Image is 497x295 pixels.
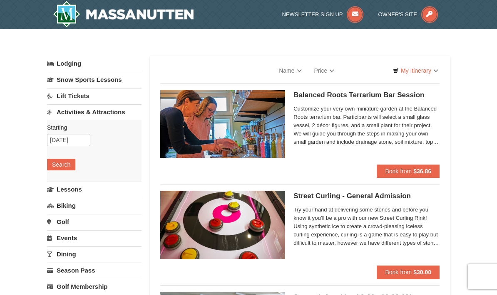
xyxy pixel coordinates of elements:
a: Lodging [47,56,142,71]
a: Snow Sports Lessons [47,72,142,87]
a: Massanutten Resort [53,1,194,27]
span: Customize your very own miniature garden at the Balanced Roots terrarium bar. Participants will s... [293,105,440,146]
a: Owner's Site [378,11,438,17]
strong: $30.00 [413,269,431,275]
strong: $36.86 [413,168,431,175]
h5: Street Curling - General Admission [293,192,440,200]
a: Golf Membership [47,279,142,294]
h5: Balanced Roots Terrarium Bar Session [293,91,440,99]
button: Book from $30.00 [377,265,440,279]
a: Lessons [47,182,142,197]
img: 18871151-30-393e4332.jpg [160,90,285,158]
label: Starting [47,123,135,132]
img: 15390471-88-44377514.jpg [160,191,285,259]
button: Book from $36.86 [377,165,440,178]
img: Massanutten Resort Logo [53,1,194,27]
a: Activities & Attractions [47,104,142,120]
a: Lift Tickets [47,88,142,103]
a: Dining [47,246,142,262]
a: My Itinerary [388,64,444,77]
span: Book from [385,168,412,175]
a: Season Pass [47,263,142,278]
a: Biking [47,198,142,213]
a: Events [47,230,142,246]
span: Try your hand at delivering some stones and before you know it you’ll be a pro with our new Stree... [293,206,440,247]
a: Newsletter Sign Up [282,11,364,17]
span: Book from [385,269,412,275]
span: Newsletter Sign Up [282,11,343,17]
a: Price [308,62,341,79]
span: Owner's Site [378,11,417,17]
a: Golf [47,214,142,229]
a: Name [273,62,308,79]
button: Search [47,159,75,170]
